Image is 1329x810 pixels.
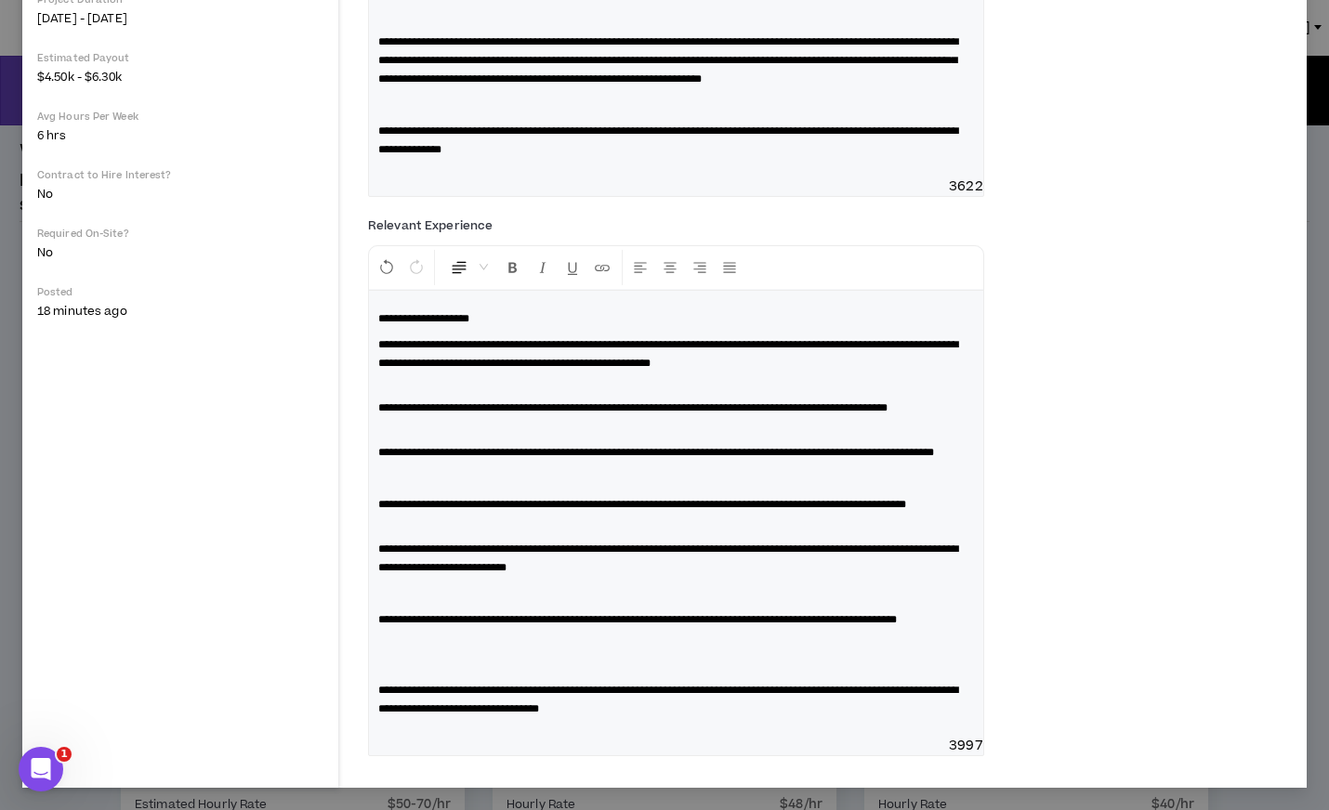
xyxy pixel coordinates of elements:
button: Format Italics [529,250,557,285]
button: Format Bold [499,250,527,285]
button: Format Underline [559,250,586,285]
p: Avg Hours Per Week [37,110,323,124]
button: Left Align [626,250,654,285]
button: Center Align [656,250,684,285]
p: Posted [37,285,323,299]
p: 6 hrs [37,127,323,144]
span: 3622 [949,177,983,196]
button: Redo [402,250,430,285]
p: Estimated Payout [37,51,323,65]
p: No [37,186,323,202]
p: [DATE] - [DATE] [37,10,323,27]
button: Undo [373,250,401,285]
p: $4.50k - $6.30k [37,69,323,85]
button: Right Align [686,250,714,285]
label: Relevant Experience [368,211,493,241]
button: Justify Align [716,250,743,285]
iframe: Intercom live chat [19,747,63,791]
span: 1 [57,747,72,762]
p: No [37,244,323,261]
p: Contract to Hire Interest? [37,168,323,182]
span: 3997 [949,737,983,755]
p: Required On-Site? [37,227,323,241]
p: 18 minutes ago [37,303,323,320]
button: Insert Link [588,250,616,285]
